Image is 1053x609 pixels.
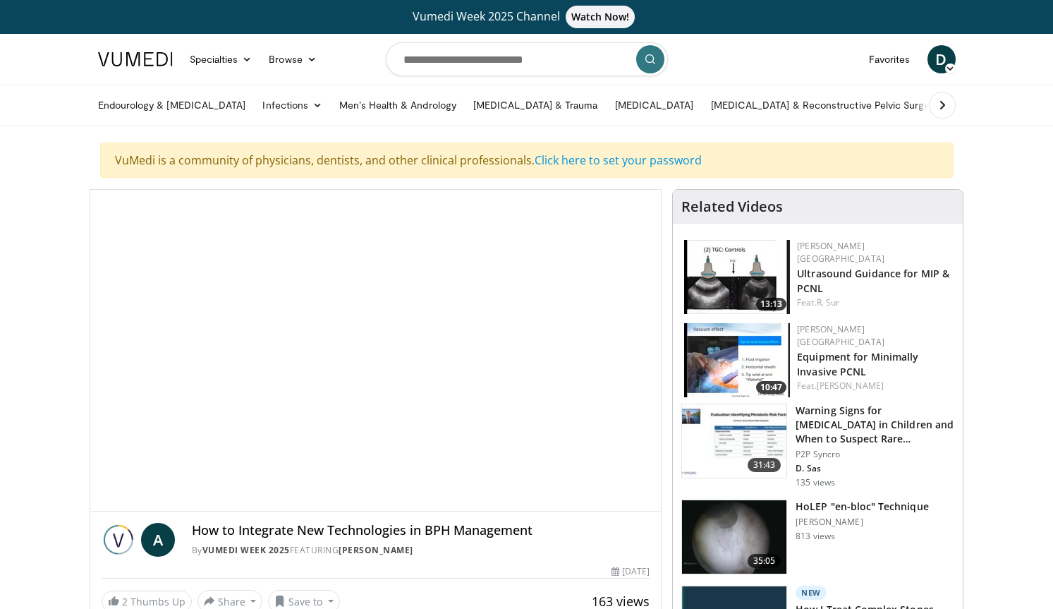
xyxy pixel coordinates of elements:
[797,296,951,309] div: Feat.
[331,91,465,119] a: Men’s Health & Andrology
[254,91,331,119] a: Infections
[192,523,650,538] h4: How to Integrate New Technologies in BPH Management
[681,500,954,574] a: 35:05 HoLEP "en-bloc" Technique [PERSON_NAME] 813 views
[611,565,650,578] div: [DATE]
[797,350,918,378] a: Equipment for Minimally Invasive PCNL
[748,458,781,472] span: 31:43
[681,198,783,215] h4: Related Videos
[684,323,790,397] img: 57193a21-700a-4103-8163-b4069ca57589.150x105_q85_crop-smart_upscale.jpg
[797,267,949,295] a: Ultrasound Guidance for MIP & PCNL
[796,463,954,474] p: D. Sas
[607,91,702,119] a: [MEDICAL_DATA]
[141,523,175,557] a: A
[202,544,290,556] a: Vumedi Week 2025
[181,45,261,73] a: Specialties
[681,404,954,488] a: 31:43 Warning Signs for [MEDICAL_DATA] in Children and When to Suspect Rare… P2P Syncro D. Sas 13...
[535,152,702,168] a: Click here to set your password
[98,52,173,66] img: VuMedi Logo
[566,6,635,28] span: Watch Now!
[796,531,835,542] p: 813 views
[796,500,929,514] h3: HoLEP "en-bloc" Technique
[796,586,827,600] p: New
[817,296,840,308] a: R. Sur
[100,6,954,28] a: Vumedi Week 2025 ChannelWatch Now!
[756,381,786,394] span: 10:47
[684,240,790,314] a: 13:13
[817,380,884,392] a: [PERSON_NAME]
[796,517,929,528] p: [PERSON_NAME]
[702,91,947,119] a: [MEDICAL_DATA] & Reconstructive Pelvic Surgery
[682,404,786,478] img: b1bc6859-4bdd-4be1-8442-b8b8c53ce8a1.150x105_q85_crop-smart_upscale.jpg
[797,240,884,265] a: [PERSON_NAME] [GEOGRAPHIC_DATA]
[796,449,954,460] p: P2P Syncro
[260,45,325,73] a: Browse
[684,323,790,397] a: 10:47
[860,45,919,73] a: Favorites
[386,42,668,76] input: Search topics, interventions
[192,544,650,557] div: By FEATURING
[465,91,607,119] a: [MEDICAL_DATA] & Trauma
[796,404,954,446] h3: Warning Signs for [MEDICAL_DATA] in Children and When to Suspect Rare…
[797,380,951,392] div: Feat.
[339,544,413,556] a: [PERSON_NAME]
[682,500,786,574] img: fb452d19-f97f-4b12-854a-e22d5bcc68fc.150x105_q85_crop-smart_upscale.jpg
[122,595,128,608] span: 2
[796,477,835,488] p: 135 views
[102,523,135,557] img: Vumedi Week 2025
[100,143,954,178] div: VuMedi is a community of physicians, dentists, and other clinical professionals.
[927,45,956,73] a: D
[797,323,884,348] a: [PERSON_NAME] [GEOGRAPHIC_DATA]
[748,554,781,568] span: 35:05
[90,190,662,512] video-js: Video Player
[756,298,786,310] span: 13:13
[90,91,255,119] a: Endourology & [MEDICAL_DATA]
[684,240,790,314] img: ae74b246-eda0-4548-a041-8444a00e0b2d.150x105_q85_crop-smart_upscale.jpg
